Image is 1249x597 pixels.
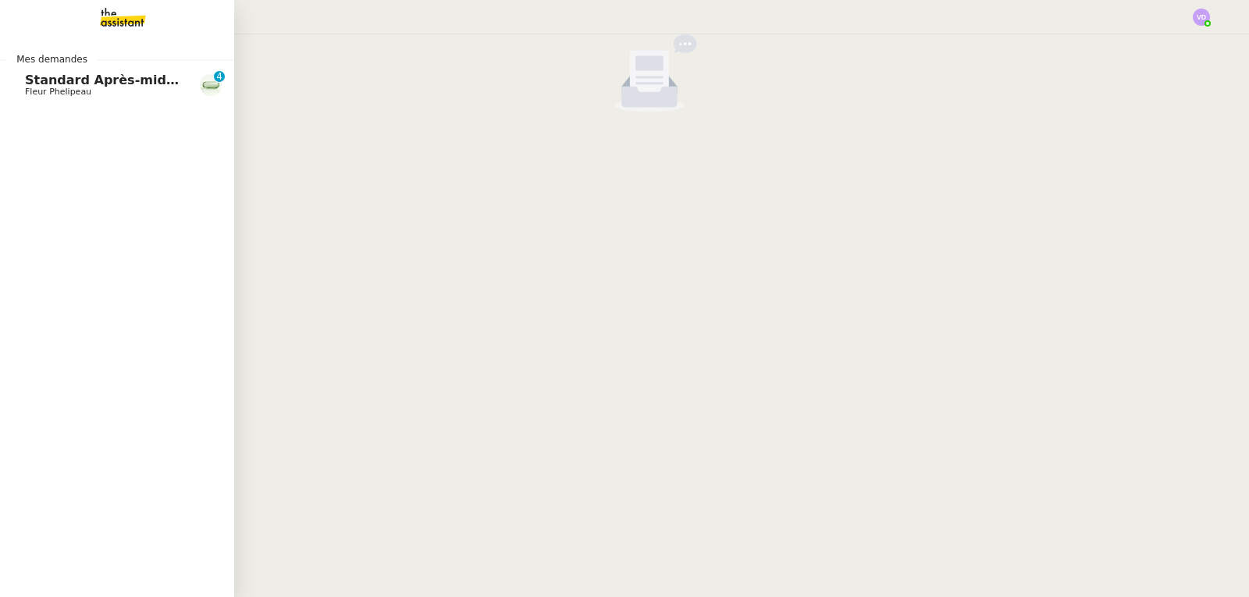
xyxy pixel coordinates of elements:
[200,74,222,96] img: 7f9b6497-4ade-4d5b-ae17-2cbe23708554
[214,71,225,82] nz-badge-sup: 4
[1193,9,1210,26] img: svg
[216,71,222,85] p: 4
[25,87,91,97] span: Fleur Phelipeau
[7,52,97,67] span: Mes demandes
[25,73,222,87] span: Standard Après-midi - DLAB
